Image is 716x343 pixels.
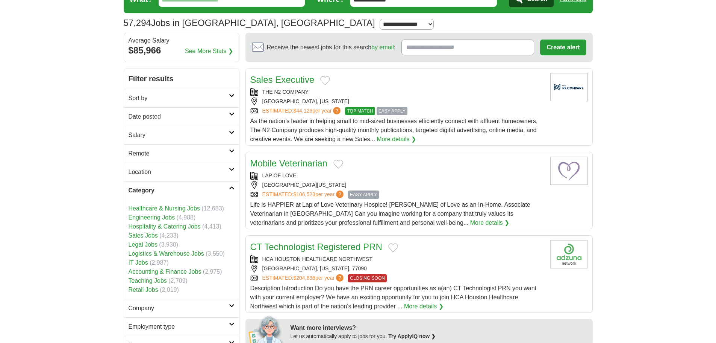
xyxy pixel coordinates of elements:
[291,323,588,332] div: Want more interviews?
[250,158,327,168] a: Mobile Veterinarian
[124,16,151,30] span: 57,294
[160,287,179,293] span: (2,019)
[129,277,167,284] a: Teaching Jobs
[250,201,530,226] span: Life is HAPPIER at Lap of Love Veterinary Hospice! [PERSON_NAME] of Love as an In-Home, Associate...
[124,69,239,89] h2: Filter results
[250,88,544,96] div: THE N2 COMPANY
[333,107,341,114] span: ?
[124,18,375,28] h1: Jobs in [GEOGRAPHIC_DATA], [GEOGRAPHIC_DATA]
[129,131,229,140] h2: Salary
[250,181,544,189] div: [GEOGRAPHIC_DATA][US_STATE]
[262,191,345,199] a: ESTIMATED:$106,523per year?
[371,44,394,50] a: by email
[404,302,444,311] a: More details ❯
[129,112,229,121] h2: Date posted
[124,181,239,200] a: Category
[129,268,201,275] a: Accounting & Finance Jobs
[250,265,544,273] div: [GEOGRAPHIC_DATA], [US_STATE], 77090
[206,250,225,257] span: (3,550)
[129,149,229,158] h2: Remote
[124,317,239,336] a: Employment type
[336,274,344,282] span: ?
[129,250,204,257] a: Logistics & Warehouse Jobs
[377,107,407,115] span: EASY APPLY
[124,299,239,317] a: Company
[388,243,398,252] button: Add to favorite jobs
[129,214,175,221] a: Engineering Jobs
[129,259,148,266] a: IT Jobs
[336,191,344,198] span: ?
[129,322,229,331] h2: Employment type
[124,126,239,144] a: Salary
[540,40,586,55] button: Create alert
[129,223,201,230] a: Hospitality & Catering Jobs
[550,73,588,101] img: Company logo
[345,107,375,115] span: TOP MATCH
[293,275,315,281] span: $204,636
[124,144,239,163] a: Remote
[293,191,315,197] span: $106,523
[159,241,178,248] span: (3,930)
[250,242,382,252] a: CT Technologist Registered PRN
[201,205,224,212] span: (12,683)
[129,232,158,239] a: Sales Jobs
[129,205,200,212] a: Healthcare & Nursing Jobs
[262,274,345,282] a: ESTIMATED:$204,636per year?
[159,232,179,239] span: (4,233)
[348,191,379,199] span: EASY APPLY
[262,172,297,178] a: LAP OF LOVE
[129,241,157,248] a: Legal Jobs
[129,168,229,177] h2: Location
[293,108,312,114] span: $44,126
[262,107,342,115] a: ESTIMATED:$44,126per year?
[202,223,221,230] span: (4,413)
[129,94,229,103] h2: Sort by
[250,98,544,105] div: [GEOGRAPHIC_DATA], [US_STATE]
[168,277,188,284] span: (2,709)
[124,89,239,107] a: Sort by
[250,118,538,142] span: As the nation’s leader in helping small to mid-sized businesses efficiently connect with affluent...
[333,160,343,169] button: Add to favorite jobs
[177,214,196,221] span: (4,988)
[250,75,315,85] a: Sales Executive
[267,43,395,52] span: Receive the newest jobs for this search :
[203,268,222,275] span: (2,975)
[291,332,588,340] div: Let us automatically apply to jobs for you.
[470,218,510,227] a: More details ❯
[388,333,436,339] a: Try ApplyIQ now ❯
[348,274,387,282] span: CLOSING SOON
[250,285,537,309] span: Description Introduction Do you have the PRN career opportunities as a(an) CT Technologist PRN yo...
[129,186,229,195] h2: Category
[124,107,239,126] a: Date posted
[129,304,229,313] h2: Company
[129,287,158,293] a: Retail Jobs
[185,47,233,56] a: See More Stats ❯
[377,135,416,144] a: More details ❯
[150,259,169,266] span: (2,987)
[550,157,588,185] img: Lap of Love logo
[320,76,330,85] button: Add to favorite jobs
[129,44,235,57] div: $85,966
[250,255,544,263] div: HCA HOUSTON HEALTHCARE NORTHWEST
[129,38,235,44] div: Average Salary
[124,163,239,181] a: Location
[550,240,588,268] img: Company logo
